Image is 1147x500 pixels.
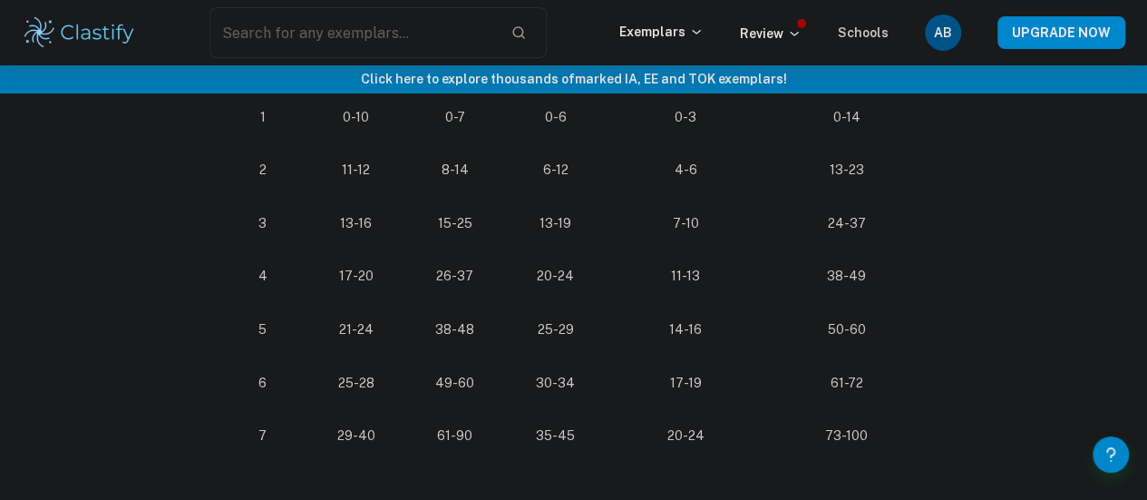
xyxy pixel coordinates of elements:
[419,105,491,130] p: 0-7
[621,158,750,182] p: 4-6
[233,424,294,448] p: 7
[520,264,592,289] p: 20-24
[520,318,592,342] p: 25-29
[419,318,491,342] p: 38-48
[322,424,390,448] p: 29-40
[621,264,750,289] p: 11-13
[621,211,750,236] p: 7-10
[233,158,294,182] p: 2
[520,105,592,130] p: 0-6
[779,424,915,448] p: 73-100
[621,318,750,342] p: 14-16
[520,158,592,182] p: 6-12
[621,424,750,448] p: 20-24
[419,264,491,289] p: 26-37
[740,24,802,44] p: Review
[520,211,592,236] p: 13-19
[779,158,915,182] p: 13-23
[779,105,915,130] p: 0-14
[322,105,390,130] p: 0-10
[209,7,496,58] input: Search for any exemplars...
[419,211,491,236] p: 15-25
[322,318,390,342] p: 21-24
[779,211,915,236] p: 24-37
[925,15,961,51] button: AB
[621,371,750,396] p: 17-19
[233,211,294,236] p: 3
[322,371,390,396] p: 25-28
[233,318,294,342] p: 5
[4,69,1143,89] h6: Click here to explore thousands of marked IA, EE and TOK exemplars !
[838,25,889,40] a: Schools
[419,371,491,396] p: 49-60
[779,371,915,396] p: 61-72
[419,158,491,182] p: 8-14
[779,264,915,289] p: 38-49
[233,264,294,289] p: 4
[419,424,491,448] p: 61-90
[22,15,137,51] img: Clastify logo
[1093,436,1129,473] button: Help and Feedback
[233,105,294,130] p: 1
[779,318,915,342] p: 50-60
[520,371,592,396] p: 30-34
[619,22,704,42] p: Exemplars
[233,371,294,396] p: 6
[621,105,750,130] p: 0-3
[322,158,390,182] p: 11-12
[322,211,390,236] p: 13-16
[997,16,1125,49] button: UPGRADE NOW
[933,23,954,43] h6: AB
[322,264,390,289] p: 17-20
[520,424,592,448] p: 35-45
